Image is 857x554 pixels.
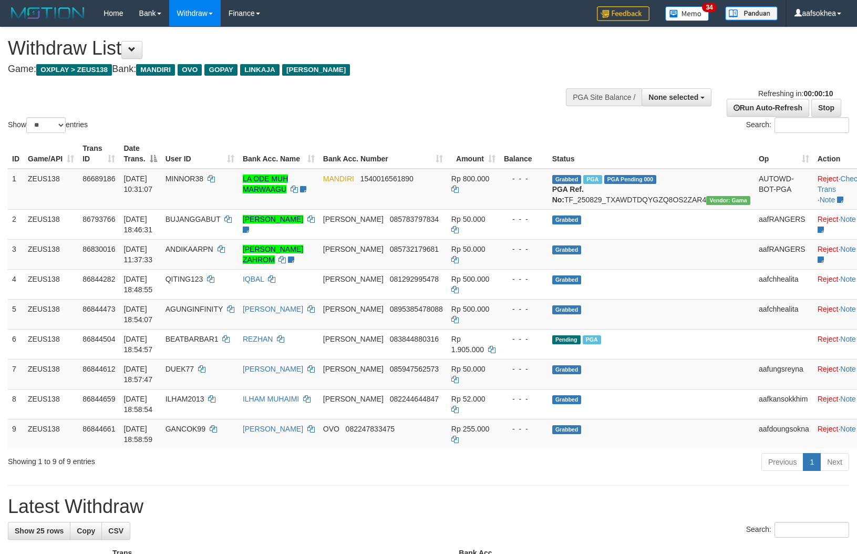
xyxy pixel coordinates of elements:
[755,419,813,449] td: aafdoungsokna
[566,88,642,106] div: PGA Site Balance /
[323,245,384,253] span: [PERSON_NAME]
[552,175,582,184] span: Grabbed
[746,522,849,538] label: Search:
[552,395,582,404] span: Grabbed
[390,365,439,373] span: Copy 085947562573 to clipboard
[451,365,486,373] span: Rp 50.000
[166,365,194,373] span: DUEK77
[77,527,95,535] span: Copy
[123,365,152,384] span: [DATE] 18:57:47
[323,305,384,313] span: [PERSON_NAME]
[82,365,115,373] span: 86844612
[119,139,161,169] th: Date Trans.: activate to sort column descending
[755,239,813,269] td: aafRANGERS
[108,527,123,535] span: CSV
[725,6,778,20] img: panduan.png
[24,209,78,239] td: ZEUS138
[24,419,78,449] td: ZEUS138
[504,214,544,224] div: - - -
[123,335,152,354] span: [DATE] 18:54:57
[78,139,119,169] th: Trans ID: activate to sort column ascending
[136,64,175,76] span: MANDIRI
[758,89,833,98] span: Refreshing in:
[451,395,486,403] span: Rp 52.000
[323,275,384,283] span: [PERSON_NAME]
[552,425,582,434] span: Grabbed
[123,275,152,294] span: [DATE] 18:48:55
[504,424,544,434] div: - - -
[818,305,839,313] a: Reject
[820,196,835,204] a: Note
[818,395,839,403] a: Reject
[346,425,395,433] span: Copy 082247833475 to clipboard
[840,365,856,373] a: Note
[755,389,813,419] td: aafkansokkhim
[706,196,750,205] span: Vendor URL: https://trx31.1velocity.biz
[8,359,24,389] td: 7
[166,395,204,403] span: ILHAM2013
[8,329,24,359] td: 6
[166,275,203,283] span: QITING123
[239,139,319,169] th: Bank Acc. Name: activate to sort column ascending
[604,175,657,184] span: PGA Pending
[803,453,821,471] a: 1
[243,245,303,264] a: [PERSON_NAME] ZAHROM
[8,452,349,467] div: Showing 1 to 9 of 9 entries
[755,269,813,299] td: aafchhealita
[755,359,813,389] td: aafungsreyna
[818,425,839,433] a: Reject
[8,209,24,239] td: 2
[390,245,439,253] span: Copy 085732179681 to clipboard
[243,365,303,373] a: [PERSON_NAME]
[775,117,849,133] input: Search:
[323,365,384,373] span: [PERSON_NAME]
[360,175,414,183] span: Copy 1540016561890 to clipboard
[243,335,273,343] a: REZHAN
[755,299,813,329] td: aafchhealita
[552,365,582,374] span: Grabbed
[166,425,205,433] span: GANCOK99
[24,299,78,329] td: ZEUS138
[8,139,24,169] th: ID
[755,139,813,169] th: Op: activate to sort column ascending
[447,139,500,169] th: Amount: activate to sort column ascending
[82,305,115,313] span: 86844473
[319,139,447,169] th: Bank Acc. Number: activate to sort column ascending
[243,395,299,403] a: ILHAM MUHAIMI
[24,329,78,359] td: ZEUS138
[123,215,152,234] span: [DATE] 18:46:31
[8,239,24,269] td: 3
[755,209,813,239] td: aafRANGERS
[451,245,486,253] span: Rp 50.000
[166,215,221,223] span: BUJANGGABUT
[840,335,856,343] a: Note
[24,139,78,169] th: Game/API: activate to sort column ascending
[82,275,115,283] span: 86844282
[123,395,152,414] span: [DATE] 18:58:54
[504,173,544,184] div: - - -
[178,64,202,76] span: OVO
[323,425,339,433] span: OVO
[166,175,203,183] span: MINNOR38
[552,335,581,344] span: Pending
[101,522,130,540] a: CSV
[24,389,78,419] td: ZEUS138
[552,305,582,314] span: Grabbed
[24,269,78,299] td: ZEUS138
[24,359,78,389] td: ZEUS138
[8,5,88,21] img: MOTION_logo.png
[451,215,486,223] span: Rp 50.000
[70,522,102,540] a: Copy
[504,364,544,374] div: - - -
[746,117,849,133] label: Search:
[583,175,602,184] span: Marked by aafkaynarin
[24,239,78,269] td: ZEUS138
[840,305,856,313] a: Note
[451,175,489,183] span: Rp 800.000
[8,522,70,540] a: Show 25 rows
[840,245,856,253] a: Note
[24,169,78,210] td: ZEUS138
[504,394,544,404] div: - - -
[243,175,288,193] a: LA ODE MUH MARWAAGU
[8,38,561,59] h1: Withdraw List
